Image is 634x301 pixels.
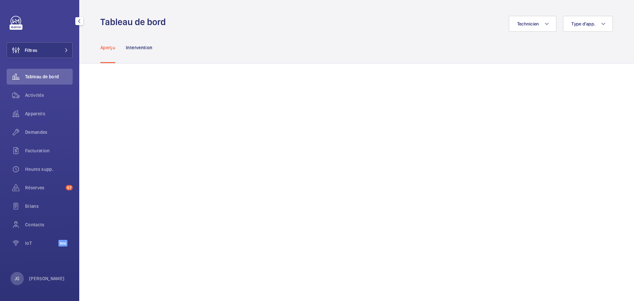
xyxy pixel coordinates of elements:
[25,92,73,98] span: Activités
[25,240,58,246] span: IoT
[100,44,115,51] p: Aperçu
[517,21,539,26] span: Technicien
[25,73,73,80] span: Tableau de bord
[25,166,73,172] span: Heures supp.
[563,16,613,32] button: Type d'app.
[25,47,37,54] span: Filtres
[126,44,152,51] p: Intervention
[25,110,73,117] span: Appareils
[25,184,63,191] span: Réserves
[66,185,73,190] span: 67
[509,16,557,32] button: Technicien
[25,147,73,154] span: Facturation
[571,21,595,26] span: Type d'app.
[29,275,65,282] p: [PERSON_NAME]
[15,275,19,282] p: JG
[25,129,73,135] span: Demandes
[100,16,170,28] h1: Tableau de bord
[58,240,67,246] span: Beta
[25,221,73,228] span: Contacts
[7,42,73,58] button: Filtres
[25,203,73,209] span: Bilans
